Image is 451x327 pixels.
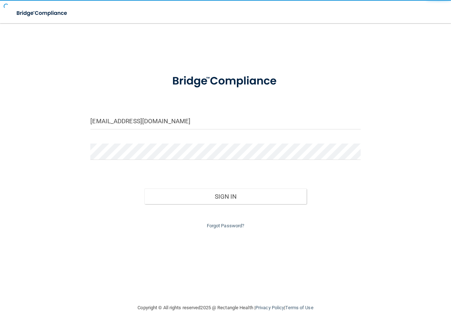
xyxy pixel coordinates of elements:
[144,189,307,204] button: Sign In
[285,305,313,310] a: Terms of Use
[11,6,74,21] img: bridge_compliance_login_screen.278c3ca4.svg
[161,67,290,96] img: bridge_compliance_login_screen.278c3ca4.svg
[255,305,284,310] a: Privacy Policy
[207,223,245,228] a: Forgot Password?
[93,296,358,319] div: Copyright © All rights reserved 2025 @ Rectangle Health | |
[90,113,360,129] input: Email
